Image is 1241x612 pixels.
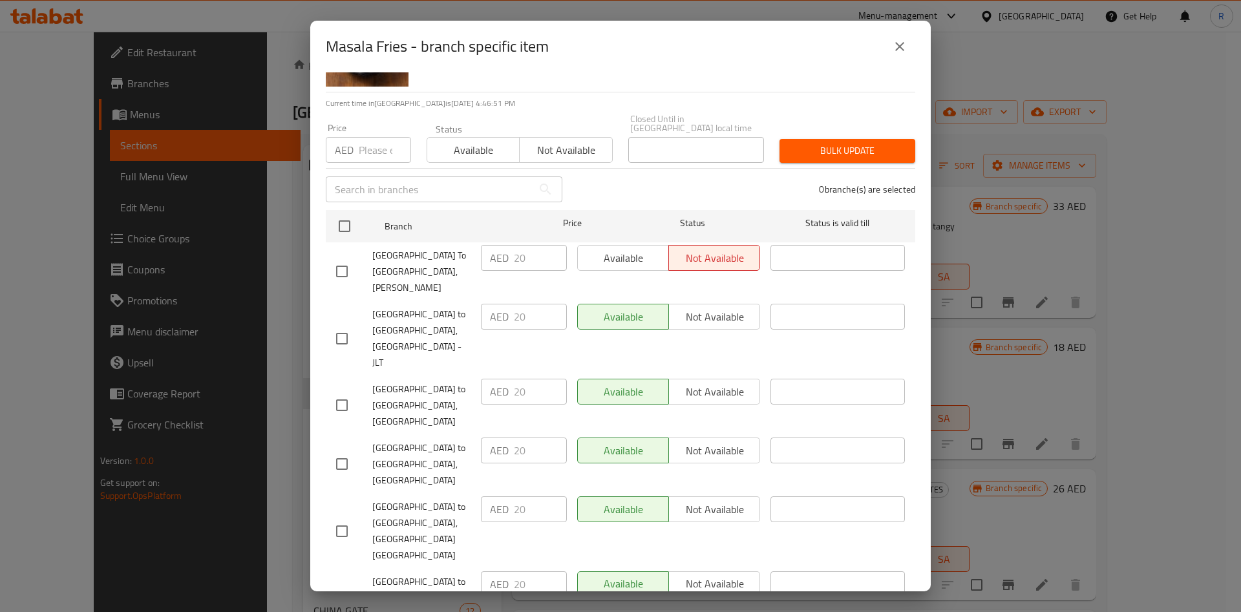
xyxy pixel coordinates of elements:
button: Not available [519,137,612,163]
span: Bulk update [790,143,905,159]
input: Search in branches [326,176,533,202]
p: AED [335,142,354,158]
input: Please enter price [514,438,567,463]
button: close [884,31,915,62]
input: Please enter price [514,245,567,271]
span: [GEOGRAPHIC_DATA] to [GEOGRAPHIC_DATA], [GEOGRAPHIC_DATA] - JLT [372,306,471,371]
span: Price [529,215,615,231]
p: AED [490,576,509,592]
button: Available [427,137,520,163]
h2: Masala Fries - branch specific item [326,36,549,57]
input: Please enter price [514,379,567,405]
button: Bulk update [780,139,915,163]
span: Status is valid till [770,215,905,231]
span: Available [432,141,514,160]
span: [GEOGRAPHIC_DATA] to [GEOGRAPHIC_DATA], [GEOGRAPHIC_DATA] [GEOGRAPHIC_DATA] [372,499,471,564]
p: AED [490,501,509,517]
input: Please enter price [514,304,567,330]
p: 0 branche(s) are selected [819,183,915,196]
p: AED [490,250,509,266]
span: [GEOGRAPHIC_DATA] To [GEOGRAPHIC_DATA], [PERSON_NAME] [372,248,471,296]
p: Current time in [GEOGRAPHIC_DATA] is [DATE] 4:46:51 PM [326,98,915,109]
p: AED [490,443,509,458]
input: Please enter price [359,137,411,163]
p: AED [490,309,509,324]
span: Status [626,215,760,231]
span: [GEOGRAPHIC_DATA] to [GEOGRAPHIC_DATA], [GEOGRAPHIC_DATA] [372,381,471,430]
input: Please enter price [514,571,567,597]
p: AED [490,384,509,399]
input: Please enter price [514,496,567,522]
span: Not available [525,141,607,160]
span: Branch [385,218,519,235]
span: [GEOGRAPHIC_DATA] to [GEOGRAPHIC_DATA], [GEOGRAPHIC_DATA] [372,440,471,489]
